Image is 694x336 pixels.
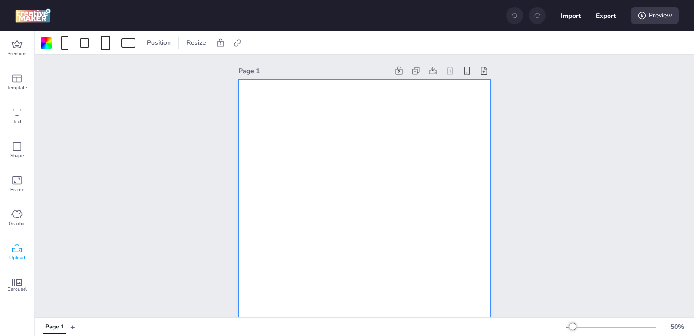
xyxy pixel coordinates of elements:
div: Page 1 [45,323,64,331]
div: Tabs [39,319,70,335]
button: Import [561,6,581,25]
div: Page 1 [238,66,389,76]
span: Resize [185,38,208,48]
span: Carousel [8,286,27,293]
span: Text [13,118,22,126]
span: Frame [10,186,24,193]
div: Preview [631,7,679,24]
button: + [70,319,75,335]
span: Template [7,84,27,92]
span: Graphic [9,220,25,227]
button: Export [596,6,616,25]
span: Position [145,38,173,48]
div: 50 % [666,322,688,332]
span: Upload [9,254,25,261]
span: Premium [8,50,27,58]
span: Shape [10,152,24,160]
img: logo Creative Maker [15,8,51,23]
